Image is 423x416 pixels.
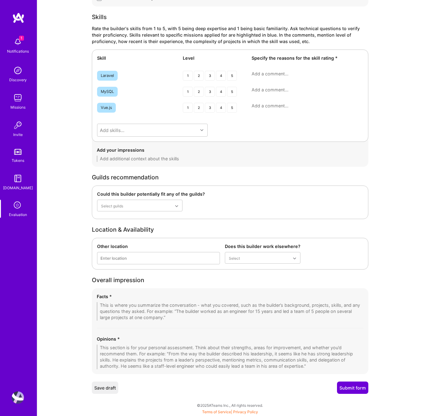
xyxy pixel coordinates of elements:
[97,55,175,61] div: Skill
[9,77,27,83] div: Discovery
[12,36,24,48] img: bell
[227,103,237,113] div: 5
[101,202,123,209] div: Select guilds
[252,55,363,61] div: Specify the reasons for the skill rating *
[205,87,215,97] div: 3
[183,87,193,97] div: 1
[227,87,237,97] div: 5
[97,293,363,300] div: Facts *
[92,174,368,181] div: Guilds recommendation
[92,382,118,394] button: Save draft
[205,71,215,81] div: 3
[194,87,204,97] div: 2
[100,255,127,262] div: Enter location
[216,87,226,97] div: 4
[227,71,237,81] div: 5
[12,64,24,77] img: discovery
[225,243,300,250] div: Does this builder work elsewhere?
[216,71,226,81] div: 4
[202,410,231,414] a: Terms of Service
[183,55,244,61] div: Level
[92,14,368,20] div: Skills
[14,149,22,155] img: tokens
[194,71,204,81] div: 2
[183,71,193,81] div: 1
[12,391,24,404] img: User Avatar
[12,200,24,211] i: icon SelectionTeam
[229,255,240,261] div: Select
[101,89,114,94] div: MySQL
[101,105,112,110] div: Vue.js
[100,127,124,134] div: Add skills...
[216,103,226,113] div: 4
[12,92,24,104] img: teamwork
[13,131,23,138] div: Invite
[183,103,193,113] div: 1
[200,129,203,132] i: icon Chevron
[337,382,368,394] button: Submit form
[10,104,25,110] div: Missions
[3,185,33,191] div: [DOMAIN_NAME]
[194,103,204,113] div: 2
[9,211,27,218] div: Evaluation
[205,103,215,113] div: 3
[293,257,296,260] i: icon Chevron
[12,119,24,131] img: Invite
[175,205,178,208] i: icon Chevron
[202,410,258,414] span: |
[12,172,24,185] img: guide book
[97,147,363,153] div: Add your impressions
[37,398,423,413] div: © 2025 ATeams Inc., All rights reserved.
[97,191,182,197] div: Could this builder potentially fit any of the guilds?
[101,73,114,78] div: Laravel
[12,157,24,164] div: Tokens
[92,25,368,45] div: Rate the builder's skills from 1 to 5, with 5 being deep expertise and 1 being basic familiarity....
[233,410,258,414] a: Privacy Policy
[12,12,25,23] img: logo
[19,36,24,41] span: 1
[97,243,220,250] div: Other location
[10,391,25,404] a: User Avatar
[7,48,29,54] div: Notifications
[97,336,363,342] div: Opinions *
[92,277,368,283] div: Overall impression
[92,226,368,233] div: Location & Availability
